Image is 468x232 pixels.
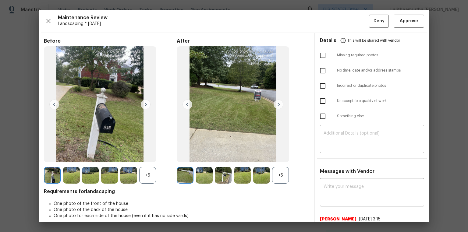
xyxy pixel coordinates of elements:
button: Deny [369,15,389,28]
div: Missing required photos [315,48,429,63]
span: Unacceptable quality of work [337,98,424,104]
span: [PERSON_NAME] [320,216,356,222]
div: +5 [139,167,156,184]
img: left-chevron-button-url [49,100,59,109]
div: Incorrect or duplicate photos [315,78,429,93]
span: [DATE] 3:15 [359,217,381,221]
span: Approve [400,17,418,25]
span: Details [320,33,336,48]
span: Incorrect or duplicate photos [337,83,424,88]
li: One photo of the back of the house [54,207,310,213]
li: One photo for each side of the house (even if it has no side yards) [54,213,310,219]
span: Missing required photos [337,53,424,58]
li: One photo of the front of the house [54,201,310,207]
span: Maintenance Review [58,15,369,21]
span: Messages with Vendor [320,169,374,174]
span: After [177,38,310,44]
div: No time, date and/or address stamps [315,63,429,78]
img: left-chevron-button-url [183,100,192,109]
button: Approve [394,15,424,28]
div: +5 [272,167,289,184]
span: Before [44,38,177,44]
div: Something else [315,109,429,124]
span: Landscaping * [DATE] [58,21,369,27]
span: This will be shared with vendor [347,33,400,48]
div: Unacceptable quality of work [315,93,429,109]
span: No time, date and/or address stamps [337,68,424,73]
span: Deny [374,17,385,25]
img: right-chevron-button-url [274,100,283,109]
img: right-chevron-button-url [141,100,151,109]
span: Something else [337,114,424,119]
span: Requirements for landscaping [44,188,310,195]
